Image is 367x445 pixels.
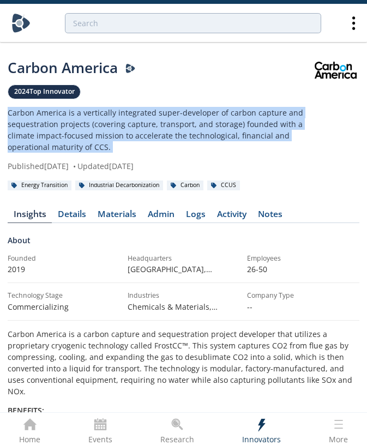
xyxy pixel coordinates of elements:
a: Logs [180,210,211,223]
div: Carbon America [8,57,312,79]
span: Chemicals & Materials, Construction, Downstream - Oil & Gas, Manufacturing, Maritime & Trade, Met... [128,302,230,381]
p: 2019 [8,263,120,275]
input: Advanced Search [65,13,321,33]
p: Carbon America is a carbon capture and sequestration project developer that utilizes a proprietar... [8,328,359,397]
div: About [8,234,359,254]
a: Materials [92,210,142,223]
a: 2024Top Innovator [8,85,81,99]
div: Energy Transition [8,181,71,190]
div: Industrial Decarbonization [75,181,163,190]
img: Darcy Presenter [125,64,135,74]
div: Carbon [167,181,203,190]
strong: BENEFITS: [8,405,44,416]
div: Headquarters [128,254,240,263]
div: Published [DATE] Updated [DATE] [8,160,312,172]
a: Activity [211,210,252,223]
div: Details [58,210,86,219]
a: Admin [142,210,180,223]
p: 26-50 [247,263,359,275]
p: -- [247,301,359,312]
p: Carbon America is a vertically integrated super-developer of carbon capture and sequestration pro... [8,107,312,153]
a: Details [52,210,92,223]
div: Technology Stage [8,291,63,300]
img: Home [11,14,31,33]
a: Notes [252,210,288,223]
p: [GEOGRAPHIC_DATA], [US_STATE] , [GEOGRAPHIC_DATA] [128,263,240,275]
span: • [71,161,77,171]
div: Founded [8,254,120,263]
a: Insights [8,210,52,223]
div: Insights [14,210,46,219]
div: Company Type [247,291,359,300]
div: Commercializing [8,301,120,312]
div: Employees [247,254,359,263]
div: Notes [258,210,282,219]
div: CCUS [207,181,240,190]
div: Industries [128,291,240,300]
